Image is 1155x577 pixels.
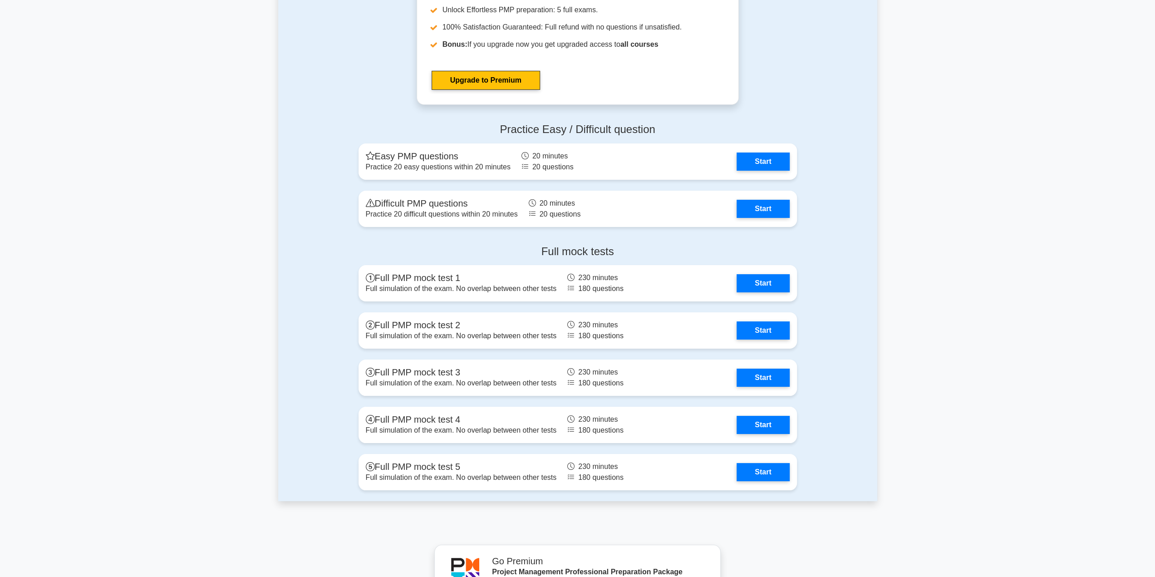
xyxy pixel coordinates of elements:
[737,463,789,481] a: Start
[737,321,789,340] a: Start
[359,245,797,258] h4: Full mock tests
[737,200,789,218] a: Start
[737,369,789,387] a: Start
[737,416,789,434] a: Start
[359,123,797,136] h4: Practice Easy / Difficult question
[737,274,789,292] a: Start
[432,71,540,90] a: Upgrade to Premium
[737,153,789,171] a: Start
